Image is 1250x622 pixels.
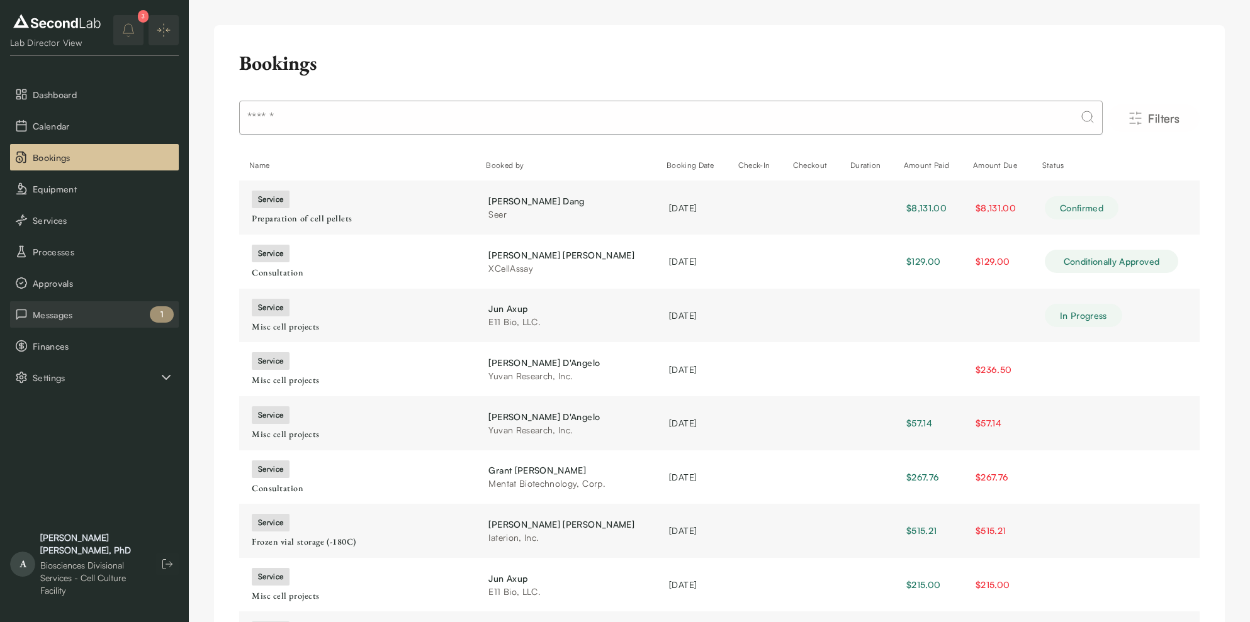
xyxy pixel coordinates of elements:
[10,364,179,391] div: Settings sub items
[1045,196,1118,219] div: Confirmed
[669,255,716,268] div: [DATE]
[252,191,463,225] a: servicePreparation of cell pellets
[252,406,290,424] div: service
[488,410,644,423] div: [PERSON_NAME] D'Angelo
[656,150,728,180] th: Booking Date
[10,207,179,233] button: Services
[669,470,716,484] div: [DATE]
[252,514,463,548] a: serviceFrozen vial storage (-180C)
[10,144,179,170] button: Bookings
[488,208,644,221] div: Seer
[33,151,174,164] span: Bookings
[1148,109,1180,127] span: Filters
[669,309,716,322] div: [DATE]
[976,472,1008,482] span: $267.76
[488,248,644,262] div: [PERSON_NAME] [PERSON_NAME]
[10,270,179,296] button: Approvals
[10,113,179,139] button: Calendar
[252,245,290,262] div: service
[252,568,463,602] a: serviceMisc cell projects
[252,591,463,602] div: Misc cell projects
[10,364,179,391] li: Settings
[33,340,174,353] span: Finances
[252,321,463,333] div: Misc cell projects
[252,299,290,316] div: service
[906,418,932,428] span: $57.14
[252,213,463,225] div: Preparation of cell pellets
[252,536,463,548] div: Frozen vial storage (-180C)
[669,201,716,214] div: [DATE]
[894,150,963,180] th: Amount Paid
[906,472,939,482] span: $267.76
[156,553,179,575] button: Log out
[488,477,644,490] div: Mentat Biotechnology, Corp.
[476,150,656,180] th: Booked by
[10,81,179,108] button: Dashboard
[669,363,716,376] div: [DATE]
[10,552,35,577] span: A
[906,525,937,536] span: $515.21
[1108,104,1200,132] button: Filters
[33,182,174,196] span: Equipment
[252,352,290,370] div: service
[252,267,463,279] div: Consultation
[10,175,179,202] li: Equipment
[40,531,144,557] div: [PERSON_NAME] [PERSON_NAME], PhD
[10,301,179,328] button: Messages
[976,579,1010,590] span: $215.00
[252,352,463,386] a: serviceMisc cell projects
[252,191,290,208] div: service
[252,460,463,494] a: serviceConsultation
[976,364,1011,375] span: $236.50
[488,518,644,531] div: [PERSON_NAME] [PERSON_NAME]
[149,15,179,45] button: Expand/Collapse sidebar
[33,308,174,321] span: Messages
[488,464,644,477] div: Grant [PERSON_NAME]
[252,299,463,333] a: serviceMisc cell projects
[906,256,940,267] span: $129.00
[33,277,174,290] span: Approvals
[252,460,290,478] div: service
[33,214,174,227] span: Services
[669,524,716,537] div: [DATE]
[10,238,179,265] button: Processes
[113,15,144,45] button: notifications
[1045,250,1178,273] div: Conditionally Approved
[239,150,476,180] th: Name
[33,119,174,133] span: Calendar
[10,11,104,31] img: logo
[1032,150,1200,180] th: Status
[976,203,1016,213] span: $8,131.00
[252,245,463,279] a: serviceConsultation
[976,418,1001,428] span: $57.14
[783,150,840,180] th: Checkout
[252,429,463,440] div: Misc cell projects
[252,375,463,386] div: Misc cell projects
[252,406,463,440] a: serviceMisc cell projects
[906,203,947,213] span: $8,131.00
[10,36,104,49] div: Lab Director View
[33,371,159,384] span: Settings
[10,333,179,359] button: Finances
[40,559,144,597] div: Biosciences Divisional Services - Cell Culture Facility
[488,302,644,315] div: Jun Axup
[33,245,174,258] span: Processes
[252,568,290,586] div: service
[252,514,290,531] div: service
[963,150,1032,180] th: Amount Due
[840,150,894,180] th: Duration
